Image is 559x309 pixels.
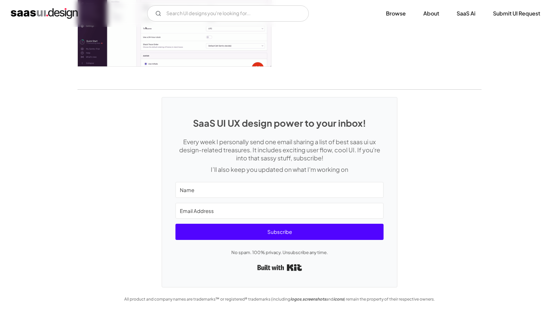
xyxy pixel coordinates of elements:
[175,165,384,174] p: I’ll also keep you updated on what I'm working on
[175,248,384,256] p: No spam. 100% privacy. Unsubscribe any time.
[333,297,344,302] em: icons
[378,6,414,21] a: Browse
[415,6,447,21] a: About
[175,203,384,219] input: Email Address
[485,6,548,21] a: Submit UI Request
[449,6,484,21] a: SaaS Ai
[147,5,309,22] input: Search UI designs you're looking for...
[175,138,384,162] p: Every week I personally send one email sharing a list of best saas ui ux design-related treasures...
[175,118,384,128] h1: SaaS UI UX design power to your inbox!
[147,5,309,22] form: Email Form
[257,261,302,274] a: Built with Kit
[121,295,438,303] div: All product and company names are trademarks™ or registered® trademarks (including , and ) remain...
[302,297,326,302] em: screenshots
[290,297,301,302] em: logos
[11,8,78,19] a: home
[175,224,384,240] button: Subscribe
[175,182,384,198] input: Name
